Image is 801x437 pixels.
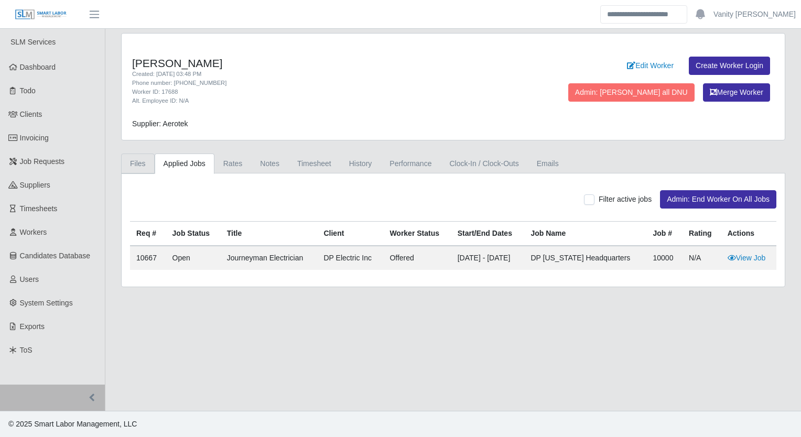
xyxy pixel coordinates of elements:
h4: [PERSON_NAME] [132,57,500,70]
th: Client [317,222,383,246]
span: Invoicing [20,134,49,142]
span: Workers [20,228,47,236]
td: DP [US_STATE] Headquarters [524,246,646,270]
a: Create Worker Login [689,57,770,75]
a: Performance [381,154,440,174]
div: Phone number: [PHONE_NUMBER] [132,79,500,88]
th: Job Name [524,222,646,246]
a: Clock-In / Clock-Outs [440,154,527,174]
span: System Settings [20,299,73,307]
td: [DATE] - [DATE] [451,246,525,270]
td: Journeyman Electrician [221,246,318,270]
a: View Job [728,254,766,262]
button: Merge Worker [703,83,770,102]
span: Exports [20,322,45,331]
div: Worker ID: 17688 [132,88,500,96]
span: ToS [20,346,33,354]
th: Job # [646,222,683,246]
td: 10000 [646,246,683,270]
span: Dashboard [20,63,56,71]
a: Edit Worker [620,57,680,75]
span: Suppliers [20,181,50,189]
span: Candidates Database [20,252,91,260]
th: Job Status [166,222,221,246]
button: Admin: End Worker On All Jobs [660,190,776,209]
div: Created: [DATE] 03:48 PM [132,70,500,79]
a: Rates [214,154,252,174]
span: SLM Services [10,38,56,46]
a: Notes [251,154,288,174]
td: 10667 [130,246,166,270]
img: SLM Logo [15,9,67,20]
th: Rating [683,222,721,246]
span: © 2025 Smart Labor Management, LLC [8,420,137,428]
input: Search [600,5,687,24]
th: Start/End Dates [451,222,525,246]
th: Worker Status [383,222,451,246]
button: Admin: [PERSON_NAME] all DNU [568,83,695,102]
th: Title [221,222,318,246]
div: Alt. Employee ID: N/A [132,96,500,105]
a: Applied Jobs [155,154,214,174]
span: Filter active jobs [599,195,652,203]
th: Actions [721,222,776,246]
span: Job Requests [20,157,65,166]
span: Users [20,275,39,283]
span: Clients [20,110,42,118]
td: offered [383,246,451,270]
td: DP Electric Inc [317,246,383,270]
a: Files [121,154,155,174]
td: Open [166,246,221,270]
a: Emails [528,154,568,174]
a: Timesheet [288,154,340,174]
th: Req # [130,222,166,246]
span: Supplier: Aerotek [132,119,188,128]
span: Todo [20,86,36,95]
span: Timesheets [20,204,58,213]
a: History [340,154,381,174]
a: Vanity [PERSON_NAME] [713,9,796,20]
td: N/A [683,246,721,270]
